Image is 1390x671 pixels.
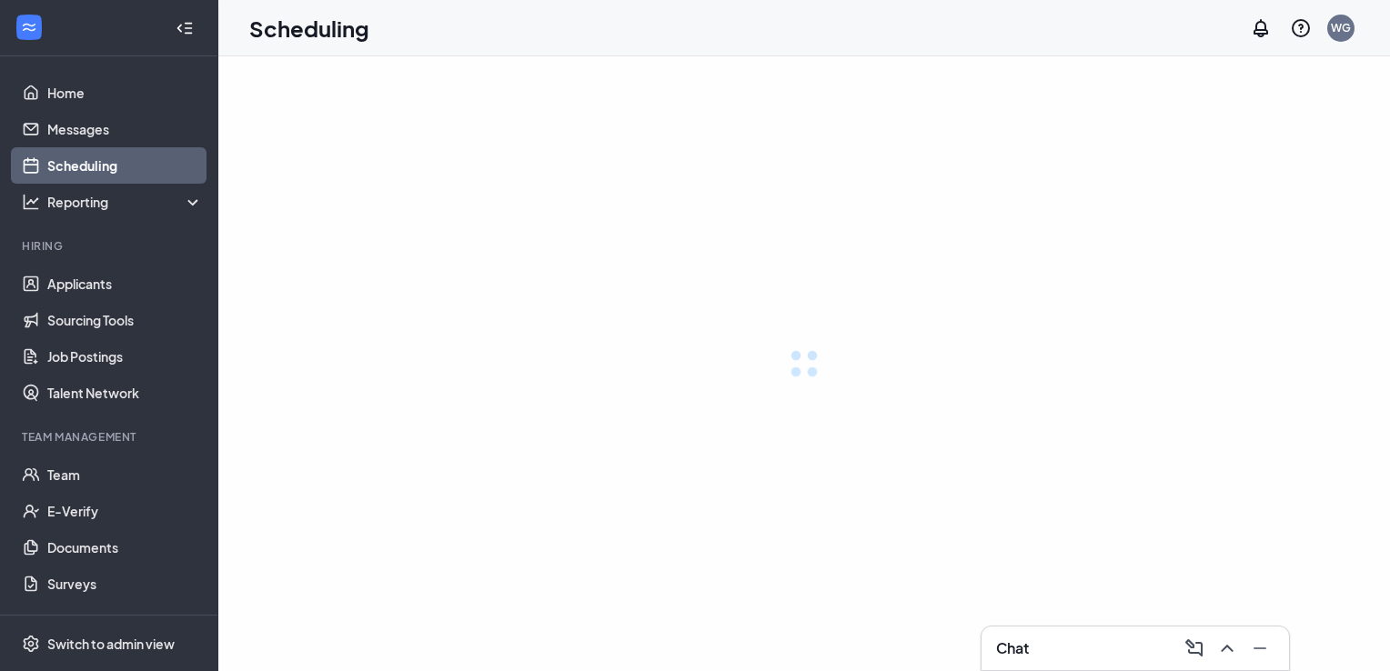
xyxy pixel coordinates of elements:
button: ChevronUp [1213,634,1242,663]
button: Minimize [1245,634,1274,663]
svg: Analysis [22,193,40,211]
div: Reporting [47,193,204,211]
a: Talent Network [47,375,203,411]
div: Switch to admin view [47,635,175,653]
svg: Collapse [176,19,194,37]
svg: QuestionInfo [1290,17,1312,39]
a: Documents [47,529,203,566]
div: Team Management [22,429,199,445]
div: WG [1331,20,1351,35]
a: Home [47,75,203,111]
div: Hiring [22,238,199,254]
h1: Scheduling [249,13,369,44]
h3: Chat [996,638,1029,658]
a: Job Postings [47,338,203,375]
a: E-Verify [47,493,203,529]
a: Scheduling [47,147,203,184]
a: Messages [47,111,203,147]
svg: ChevronUp [1216,637,1238,659]
a: Surveys [47,566,203,602]
a: Sourcing Tools [47,302,203,338]
svg: Settings [22,635,40,653]
svg: Minimize [1249,637,1271,659]
svg: ComposeMessage [1184,637,1205,659]
svg: WorkstreamLogo [20,18,38,36]
a: Team [47,456,203,493]
button: ComposeMessage [1180,634,1209,663]
a: Applicants [47,265,203,302]
svg: Notifications [1250,17,1272,39]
